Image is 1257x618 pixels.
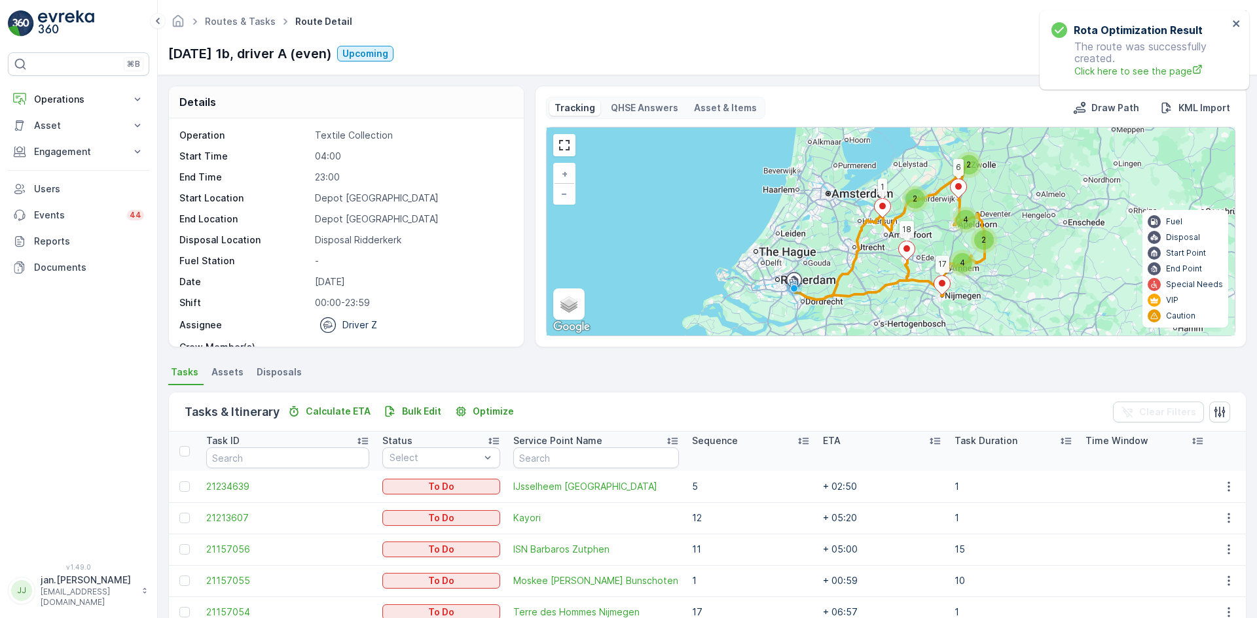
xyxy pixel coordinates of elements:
span: − [561,188,568,199]
span: Assets [211,366,244,379]
span: Disposals [257,366,302,379]
p: QHSE Answers [611,101,678,114]
div: 2 [902,186,928,212]
a: Kayori [513,511,679,524]
p: Users [34,182,144,196]
p: Engagement [34,145,123,158]
p: Task ID [206,434,240,447]
div: Toggle Row Selected [179,575,190,586]
a: Users [8,176,149,202]
td: 11 [685,534,816,565]
a: IJsselheem Nieuwe Haven [513,480,679,493]
span: 4 [960,258,965,267]
img: Google [550,318,593,335]
p: Date [179,275,310,288]
p: To Do [428,543,454,556]
p: Reports [34,235,144,248]
img: logo [8,10,34,37]
p: Fuel Station [179,254,310,267]
span: 2 [966,160,971,169]
p: Disposal [1166,232,1200,243]
button: Calculate ETA [282,403,376,419]
p: Caution [1166,311,1195,321]
p: Time Window [1085,434,1148,447]
span: 2 [981,235,986,245]
a: 21157055 [206,574,369,587]
button: Optimize [449,403,519,419]
p: VIP [1166,295,1178,305]
button: KML Import [1155,100,1235,116]
p: Start Location [179,192,310,205]
td: 1 [685,565,816,596]
div: Toggle Row Selected [179,544,190,555]
p: Select [390,451,480,464]
a: Zoom In [555,164,574,184]
p: The route was successfully created. [1051,41,1228,78]
p: 04:00 [315,150,510,163]
span: IJsselheem [GEOGRAPHIC_DATA] [513,480,679,493]
p: Sequence [692,434,738,447]
p: Clear Filters [1139,405,1196,419]
div: 4 [949,250,975,276]
p: [EMAIL_ADDRESS][DOMAIN_NAME] [41,587,135,608]
div: 2 [956,152,982,178]
a: Documents [8,254,149,281]
button: To Do [382,479,500,494]
a: Click here to see the page [1074,64,1228,78]
button: Upcoming [337,46,393,61]
button: JJjan.[PERSON_NAME][EMAIL_ADDRESS][DOMAIN_NAME] [8,574,149,608]
p: [DATE] 1b, driver A (even) [168,44,332,63]
a: Moskee Haci Bayram Bunschoten [513,574,679,587]
p: KML Import [1178,101,1230,114]
span: Moskee [PERSON_NAME] Bunschoten [513,574,679,587]
p: - [315,254,510,267]
button: To Do [382,541,500,557]
span: Route Detail [293,15,355,28]
p: Fuel [1166,216,1182,227]
p: To Do [428,480,454,493]
button: Engagement [8,139,149,165]
button: To Do [382,510,500,526]
p: Asset [34,119,123,132]
p: Status [382,434,412,447]
button: Draw Path [1068,100,1144,116]
a: Open this area in Google Maps (opens a new window) [550,318,593,335]
p: Service Point Name [513,434,602,447]
p: Crew Member(s) [179,341,310,354]
p: End Time [179,171,310,184]
button: Bulk Edit [378,403,446,419]
a: Reports [8,228,149,254]
p: jan.[PERSON_NAME] [41,574,135,587]
p: [DATE] [315,275,510,288]
div: Toggle Row Selected [179,607,190,617]
span: ISN Barbaros Zutphen [513,543,679,556]
img: logo_light-DOdMpM7g.png [38,10,94,37]
p: To Do [428,574,454,587]
div: 4 [953,207,979,233]
td: 15 [948,534,1079,565]
td: 1 [948,471,1079,502]
p: Special Needs [1166,279,1223,290]
button: To Do [382,573,500,589]
p: Bulk Edit [402,405,441,418]
p: Asset & Items [694,101,757,114]
p: Depot [GEOGRAPHIC_DATA] [315,213,510,226]
p: Depot [GEOGRAPHIC_DATA] [315,192,510,205]
button: close [1232,18,1241,31]
p: Operation [179,129,310,142]
a: 21234639 [206,480,369,493]
td: + 05:20 [816,502,947,534]
button: Asset [8,112,149,139]
p: Events [34,209,119,222]
p: End Location [179,213,310,226]
td: + 00:59 [816,565,947,596]
p: Details [179,94,216,110]
td: 10 [948,565,1079,596]
span: 21157056 [206,543,369,556]
td: + 05:00 [816,534,947,565]
a: Layers [555,290,583,318]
